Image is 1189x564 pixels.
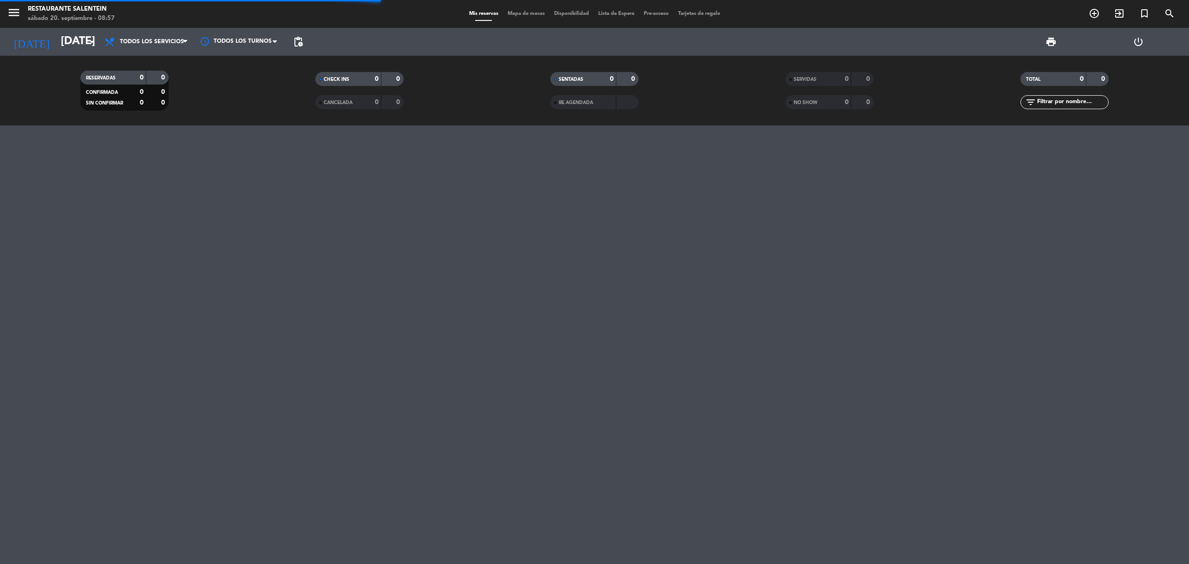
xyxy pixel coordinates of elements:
[7,32,56,52] i: [DATE]
[396,99,402,105] strong: 0
[1025,97,1036,108] i: filter_list
[28,5,115,14] div: Restaurante Salentein
[324,77,349,82] span: CHECK INS
[559,77,583,82] span: SENTADAS
[140,74,144,81] strong: 0
[1036,97,1108,107] input: Filtrar por nombre...
[610,76,614,82] strong: 0
[86,36,98,47] i: arrow_drop_down
[631,76,637,82] strong: 0
[866,99,872,105] strong: 0
[140,89,144,95] strong: 0
[594,11,639,16] span: Lista de Espera
[866,76,872,82] strong: 0
[293,36,304,47] span: pending_actions
[1164,8,1175,19] i: search
[1133,36,1144,47] i: power_settings_new
[549,11,594,16] span: Disponibilidad
[464,11,503,16] span: Mis reservas
[7,6,21,20] i: menu
[375,76,379,82] strong: 0
[845,99,849,105] strong: 0
[396,76,402,82] strong: 0
[673,11,725,16] span: Tarjetas de regalo
[28,14,115,23] div: sábado 20. septiembre - 08:57
[161,74,167,81] strong: 0
[1080,76,1084,82] strong: 0
[86,76,116,80] span: RESERVADAS
[503,11,549,16] span: Mapa de mesas
[86,90,118,95] span: CONFIRMADA
[120,39,184,45] span: Todos los servicios
[86,101,123,105] span: SIN CONFIRMAR
[7,6,21,23] button: menu
[1089,8,1100,19] i: add_circle_outline
[161,99,167,106] strong: 0
[1026,77,1040,82] span: TOTAL
[1101,76,1107,82] strong: 0
[1139,8,1150,19] i: turned_in_not
[1114,8,1125,19] i: exit_to_app
[794,100,817,105] span: NO SHOW
[639,11,673,16] span: Pre-acceso
[140,99,144,106] strong: 0
[794,77,817,82] span: SERVIDAS
[324,100,353,105] span: CANCELADA
[845,76,849,82] strong: 0
[375,99,379,105] strong: 0
[161,89,167,95] strong: 0
[559,100,593,105] span: RE AGENDADA
[1045,36,1057,47] span: print
[1095,28,1182,56] div: LOG OUT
